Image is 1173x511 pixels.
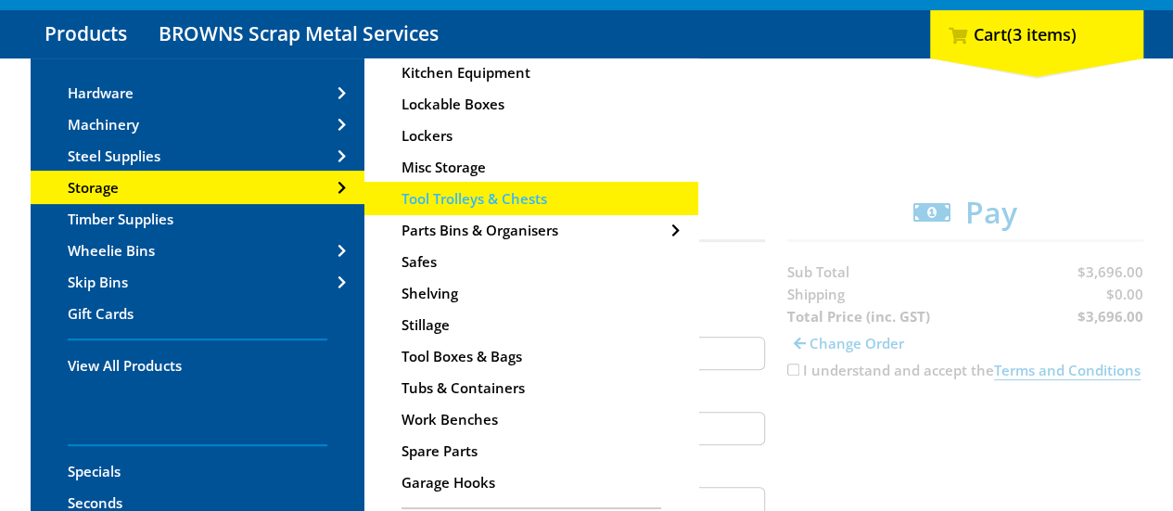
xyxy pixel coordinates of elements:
[402,441,478,460] span: Spare Parts
[31,267,364,297] a: Go to the Skip Bins page
[402,252,437,271] span: Safes
[31,78,364,108] a: Go to the Hardware page
[364,278,698,308] a: Go to the Shelving page
[68,356,182,375] span: View All Products
[68,273,128,291] span: Skip Bins
[402,284,458,302] span: Shelving
[1007,23,1077,45] span: (3 items)
[364,152,698,182] a: Go to the Misc Storage page
[68,210,173,228] span: Timber Supplies
[402,221,558,239] span: Parts Bins & Organisers
[364,57,698,87] a: Go to the Kitchen Equipment page
[402,63,530,82] span: Kitchen Equipment
[68,115,139,134] span: Machinery
[31,204,364,234] a: Go to the Timber Supplies page
[402,315,450,334] span: Stillage
[364,373,698,402] a: Go to the Tubs & Containers page
[402,378,525,397] span: Tubs & Containers
[68,241,155,260] span: Wheelie Bins
[31,351,364,380] a: Go to the Products page
[31,236,364,265] a: Go to the Wheelie Bins page
[68,83,134,102] span: Hardware
[31,109,364,139] a: Go to the Machinery page
[364,341,698,371] a: Go to the Tool Boxes & Bags page
[68,178,119,197] span: Storage
[145,10,453,58] a: Go to the BROWNS Scrap Metal Services page
[31,172,364,202] a: Go to the Storage page
[68,462,121,480] span: Specials
[930,10,1143,58] div: Cart
[31,456,364,486] a: Go to the Specials page
[402,410,498,428] span: Work Benches
[68,304,134,323] span: Gift Cards
[402,473,495,492] span: Garage Hooks
[31,10,141,58] a: Go to the Products page
[364,215,698,245] a: Go to the Parts Bins & Organisers page
[68,147,160,165] span: Steel Supplies
[364,121,698,150] a: Go to the Lockers page
[402,347,522,365] span: Tool Boxes & Bags
[31,141,364,171] a: Go to the Steel Supplies page
[364,467,698,497] a: Go to the Garage Hooks page
[364,184,698,213] a: Go to the Tool Trolleys & Chests page
[364,436,698,466] a: Go to the Spare Parts page
[402,95,504,113] span: Lockable Boxes
[31,299,364,328] a: Go to the Gift Cards page
[364,310,698,339] a: Go to the Stillage page
[402,126,453,145] span: Lockers
[402,189,547,208] span: Tool Trolleys & Chests
[364,247,698,276] a: Go to the Safes page
[364,404,698,434] a: Go to the Work Benches page
[364,89,698,119] a: Go to the Lockable Boxes page
[402,158,486,176] span: Misc Storage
